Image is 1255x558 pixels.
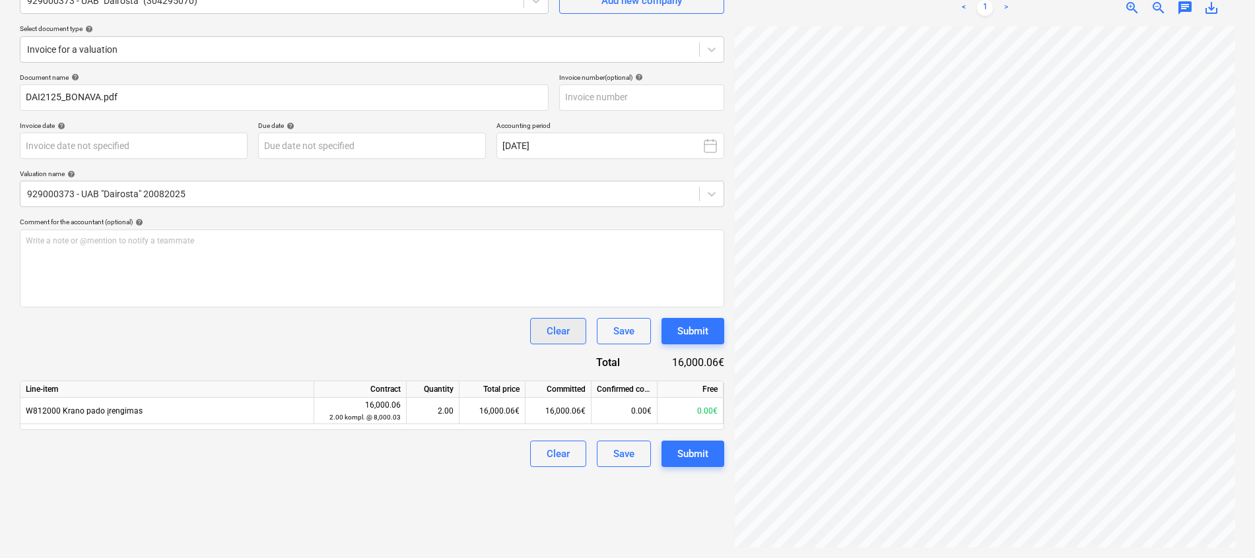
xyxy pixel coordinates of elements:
div: Invoice number (optional) [559,73,724,82]
div: 0.00€ [592,398,658,424]
div: Due date [258,121,486,130]
div: Save [613,445,634,462]
div: Quantity [407,381,459,398]
span: help [55,122,65,130]
input: Invoice number [559,84,724,111]
span: help [65,170,75,178]
div: 0.00€ [658,398,724,424]
div: Line-item [20,381,314,398]
button: Save [597,318,651,344]
div: Document name [20,73,549,82]
div: Save [613,323,634,340]
span: help [284,122,294,130]
div: Contract [314,381,407,398]
div: Committed [526,381,592,398]
div: 16,000.06 [320,399,401,423]
span: help [632,73,643,81]
div: Total price [459,381,526,398]
span: W812000 Krano pado įrengimas [26,406,143,416]
div: Total [553,355,641,370]
button: Submit [661,441,724,467]
button: [DATE] [496,133,724,159]
span: help [69,73,79,81]
input: Due date not specified [258,133,486,159]
div: Valuation name [20,170,724,178]
div: Clear [547,445,570,462]
button: Submit [661,318,724,344]
p: Accounting period [496,121,724,133]
div: Comment for the accountant (optional) [20,218,724,226]
div: 16,000.06€ [641,355,724,370]
div: Free [658,381,724,398]
small: 2.00 kompl. @ 8,000.03 [329,414,401,421]
div: 2.00 [407,398,459,424]
div: 16,000.06€ [459,398,526,424]
div: Select document type [20,24,724,33]
div: Confirmed costs [592,381,658,398]
button: Save [597,441,651,467]
iframe: Chat Widget [1189,495,1255,558]
div: Clear [547,323,570,340]
div: Submit [677,445,708,462]
input: Document name [20,84,549,111]
button: Clear [530,441,586,467]
span: help [83,25,93,33]
span: help [133,218,143,226]
div: Invoice date [20,121,248,130]
button: Clear [530,318,586,344]
input: Invoice date not specified [20,133,248,159]
div: 16,000.06€ [526,398,592,424]
div: Submit [677,323,708,340]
